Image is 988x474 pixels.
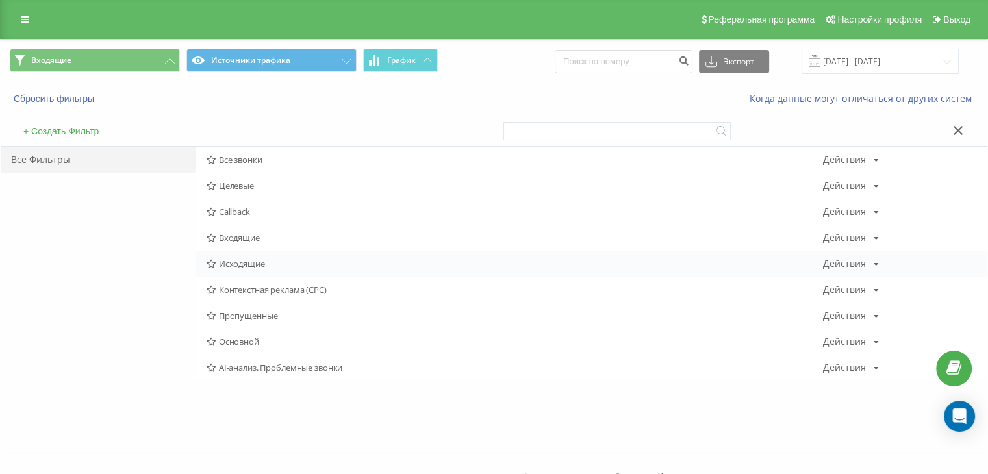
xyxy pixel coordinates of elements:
div: Действия [823,363,866,372]
div: Действия [823,207,866,216]
button: + Создать Фильтр [19,125,103,137]
input: Поиск по номеру [555,50,692,73]
div: Все Фильтры [1,147,196,173]
button: Экспорт [699,50,769,73]
div: Действия [823,155,866,164]
span: Основной [207,337,823,346]
span: Контекстная реклама (CPC) [207,285,823,294]
span: Пропущенные [207,311,823,320]
button: График [363,49,438,72]
span: Все звонки [207,155,823,164]
div: Действия [823,181,866,190]
span: Входящие [207,233,823,242]
button: Сбросить фильтры [10,93,101,105]
span: AI-анализ. Проблемные звонки [207,363,823,372]
span: Выход [943,14,970,25]
span: Реферальная программа [708,14,815,25]
a: Когда данные могут отличаться от других систем [750,92,978,105]
div: Действия [823,311,866,320]
div: Действия [823,285,866,294]
span: Целевые [207,181,823,190]
span: Настройки профиля [837,14,922,25]
button: Закрыть [949,125,968,138]
div: Действия [823,337,866,346]
div: Действия [823,259,866,268]
button: Входящие [10,49,180,72]
div: Действия [823,233,866,242]
button: Источники трафика [186,49,357,72]
span: Входящие [31,55,71,66]
div: Open Intercom Messenger [944,401,975,432]
span: График [387,56,416,65]
span: Callback [207,207,823,216]
span: Исходящие [207,259,823,268]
